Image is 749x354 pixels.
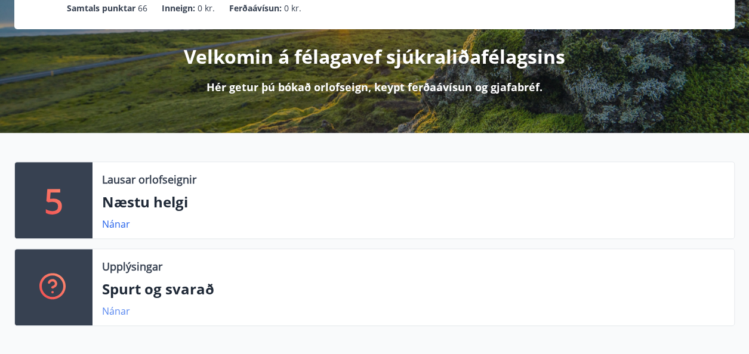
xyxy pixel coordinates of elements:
[184,44,565,69] font: Velkomin á félagavef sjúkraliðafélagsins
[67,2,135,14] font: Samtals punktar
[193,2,195,14] font: :
[206,80,543,94] font: Hér getur þú bókað orlofseign, keypt ferðaávísun og gjafabréf.
[102,279,214,299] font: Spurt og svarað
[102,172,196,187] font: Lausar orlofseignir
[102,192,188,212] font: Næstu helgi
[102,218,130,231] font: Nánar
[138,2,147,14] font: 66
[284,2,301,14] font: 0 kr.
[198,2,215,14] font: 0 kr.
[229,2,279,14] font: Ferðaávísun
[102,259,162,274] font: Upplýsingar
[44,178,63,223] font: 5
[279,2,282,14] font: :
[162,2,193,14] font: Inneign
[102,305,130,318] font: Nánar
